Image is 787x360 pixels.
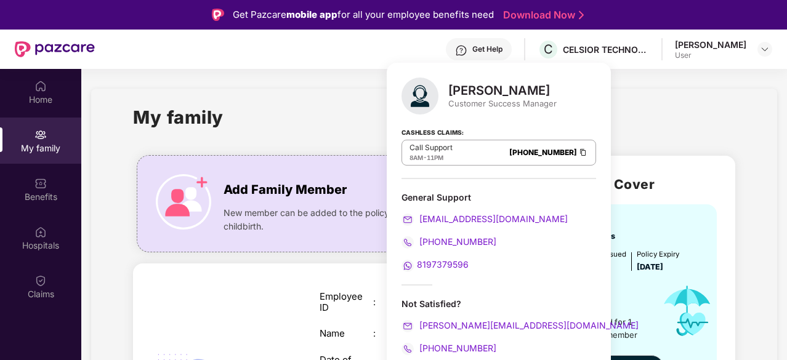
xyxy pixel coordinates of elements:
[286,9,337,20] strong: mobile app
[563,44,649,55] div: CELSIOR TECHNOLOGIES PRIVATE LIMITED
[675,39,746,50] div: [PERSON_NAME]
[402,214,414,226] img: svg+xml;base64,PHN2ZyB4bWxucz0iaHR0cDovL3d3dy53My5vcmcvMjAwMC9zdmciIHdpZHRoPSIyMCIgaGVpZ2h0PSIyMC...
[675,50,746,60] div: User
[402,320,639,330] a: [PERSON_NAME][EMAIL_ADDRESS][DOMAIN_NAME]
[156,174,211,230] img: icon
[402,298,596,355] div: Not Satisfied?
[34,226,47,238] img: svg+xml;base64,PHN2ZyBpZD0iSG9zcGl0YWxzIiB4bWxucz0iaHR0cDovL3d3dy53My5vcmcvMjAwMC9zdmciIHdpZHRoPS...
[34,129,47,141] img: svg+xml;base64,PHN2ZyB3aWR0aD0iMjAiIGhlaWdodD0iMjAiIHZpZXdCb3g9IjAgMCAyMCAyMCIgZmlsbD0ibm9uZSIgeG...
[224,206,485,233] span: New member can be added to the policy [DATE] of marriage or childbirth.
[455,44,467,57] img: svg+xml;base64,PHN2ZyBpZD0iSGVscC0zMngzMiIgeG1sbnM9Imh0dHA6Ly93d3cudzMub3JnLzIwMDAvc3ZnIiB3aWR0aD...
[34,80,47,92] img: svg+xml;base64,PHN2ZyBpZD0iSG9tZSIgeG1sbnM9Imh0dHA6Ly93d3cudzMub3JnLzIwMDAvc3ZnIiB3aWR0aD0iMjAiIG...
[402,259,469,270] a: 8197379596
[402,236,414,249] img: svg+xml;base64,PHN2ZyB4bWxucz0iaHR0cDovL3d3dy53My5vcmcvMjAwMC9zdmciIHdpZHRoPSIyMCIgaGVpZ2h0PSIyMC...
[417,343,496,353] span: [PHONE_NUMBER]
[427,154,443,161] span: 11PM
[653,273,722,349] img: icon
[402,191,596,203] div: General Support
[34,177,47,190] img: svg+xml;base64,PHN2ZyBpZD0iQmVuZWZpdHMiIHhtbG5zPSJodHRwOi8vd3d3LnczLm9yZy8yMDAwL3N2ZyIgd2lkdGg9Ij...
[402,236,496,247] a: [PHONE_NUMBER]
[448,98,557,109] div: Customer Success Manager
[224,180,347,199] span: Add Family Member
[566,174,716,194] h2: Health Cover
[402,343,496,353] a: [PHONE_NUMBER]
[320,291,373,313] div: Employee ID
[472,44,502,54] div: Get Help
[402,298,596,310] div: Not Satisfied?
[133,103,224,131] h1: My family
[373,297,387,308] div: :
[417,320,639,330] span: [PERSON_NAME][EMAIL_ADDRESS][DOMAIN_NAME]
[417,259,469,270] span: 8197379596
[417,214,568,224] span: [EMAIL_ADDRESS][DOMAIN_NAME]
[373,328,387,339] div: :
[320,328,373,339] div: Name
[578,147,588,158] img: Clipboard Icon
[402,214,568,224] a: [EMAIL_ADDRESS][DOMAIN_NAME]
[760,44,770,54] img: svg+xml;base64,PHN2ZyBpZD0iRHJvcGRvd24tMzJ4MzIiIHhtbG5zPSJodHRwOi8vd3d3LnczLm9yZy8yMDAwL3N2ZyIgd2...
[579,9,584,22] img: Stroke
[34,274,47,287] img: svg+xml;base64,PHN2ZyBpZD0iQ2xhaW0iIHhtbG5zPSJodHRwOi8vd3d3LnczLm9yZy8yMDAwL3N2ZyIgd2lkdGg9IjIwIi...
[544,42,553,57] span: C
[509,148,577,157] a: [PHONE_NUMBER]
[503,9,580,22] a: Download Now
[233,7,494,22] div: Get Pazcare for all your employee benefits need
[417,236,496,247] span: [PHONE_NUMBER]
[402,260,414,272] img: svg+xml;base64,PHN2ZyB4bWxucz0iaHR0cDovL3d3dy53My5vcmcvMjAwMC9zdmciIHdpZHRoPSIyMCIgaGVpZ2h0PSIyMC...
[402,320,414,332] img: svg+xml;base64,PHN2ZyB4bWxucz0iaHR0cDovL3d3dy53My5vcmcvMjAwMC9zdmciIHdpZHRoPSIyMCIgaGVpZ2h0PSIyMC...
[402,191,596,272] div: General Support
[410,153,453,162] div: -
[448,83,557,98] div: [PERSON_NAME]
[582,316,653,341] span: Enabled for 1 family member
[212,9,224,21] img: Logo
[15,41,95,57] img: New Pazcare Logo
[410,154,423,161] span: 8AM
[637,262,663,271] span: [DATE]
[410,143,453,153] p: Call Support
[402,78,438,114] img: svg+xml;base64,PHN2ZyB4bWxucz0iaHR0cDovL3d3dy53My5vcmcvMjAwMC9zdmciIHhtbG5zOnhsaW5rPSJodHRwOi8vd3...
[402,125,464,138] strong: Cashless Claims:
[637,249,679,260] div: Policy Expiry
[402,343,414,355] img: svg+xml;base64,PHN2ZyB4bWxucz0iaHR0cDovL3d3dy53My5vcmcvMjAwMC9zdmciIHdpZHRoPSIyMCIgaGVpZ2h0PSIyMC...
